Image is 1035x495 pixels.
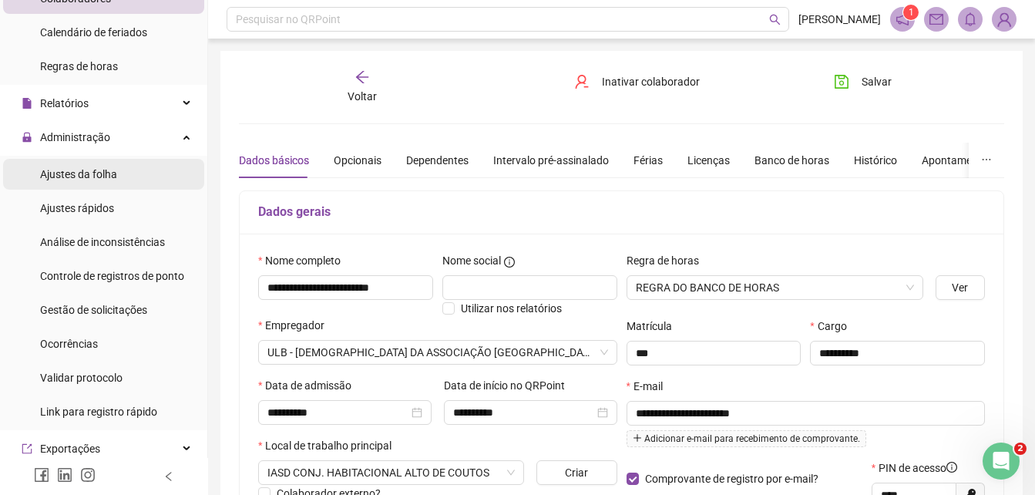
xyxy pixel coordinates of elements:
sup: 1 [903,5,919,20]
span: arrow-left [355,69,370,85]
button: Criar [536,460,617,485]
span: Relatórios [40,97,89,109]
label: Local de trabalho principal [258,437,402,454]
span: Ver [952,279,968,296]
span: Link para registro rápido [40,406,157,418]
button: Inativar colaborador [563,69,711,94]
span: 2 [1014,443,1027,455]
span: Controle de registros de ponto [40,270,184,282]
span: bell [963,12,977,26]
span: ULB - IGREJAS DA ASSOCIAÇÃO BAHIA DA IASD [267,341,608,364]
span: Regras de horas [40,60,118,72]
button: Ver [936,275,985,300]
div: Dados básicos [239,152,309,169]
span: Voltar [348,90,377,103]
button: ellipsis [969,143,1004,178]
div: Férias [633,152,663,169]
span: save [834,74,849,89]
span: user-delete [574,74,590,89]
span: PIN de acesso [879,460,957,476]
div: Apontamentos [922,152,993,169]
label: Matrícula [627,318,682,335]
span: Ajustes rápidos [40,202,114,214]
span: [PERSON_NAME] [798,11,881,28]
span: ellipsis [981,154,992,165]
iframe: Intercom live chat [983,443,1020,480]
span: Criar [565,464,588,481]
span: Salvar [862,73,892,90]
div: Opcionais [334,152,381,169]
span: linkedin [57,467,72,483]
span: Utilizar nos relatórios [461,302,562,315]
span: file [22,98,32,109]
label: Empregador [258,317,334,334]
span: Análise de inconsistências [40,236,165,248]
span: Gestão de solicitações [40,304,147,316]
span: Inativar colaborador [602,73,700,90]
span: IASD CONJ. HABITACIONAL ALTO DE COUTOS [267,461,515,484]
label: Data de início no QRPoint [444,377,575,394]
label: Nome completo [258,252,351,269]
span: notification [896,12,909,26]
span: Comprovante de registro por e-mail? [645,473,818,485]
div: Intervalo pré-assinalado [493,152,609,169]
span: REGRA DO BANCO DE HORAS [636,276,914,299]
span: Administração [40,131,110,143]
span: plus [633,433,642,443]
span: Ocorrências [40,338,98,350]
span: info-circle [946,462,957,473]
div: Dependentes [406,152,469,169]
span: left [163,471,174,482]
div: Histórico [854,152,897,169]
label: Regra de horas [627,252,709,269]
span: facebook [34,467,49,483]
span: info-circle [504,257,515,268]
span: mail [929,12,943,26]
span: 1 [909,7,914,18]
label: Data de admissão [258,377,361,394]
span: Calendário de feriados [40,26,147,39]
span: Validar protocolo [40,372,123,384]
label: Cargo [810,318,856,335]
span: Exportações [40,443,100,455]
button: Salvar [822,69,903,94]
span: Ajustes da folha [40,168,117,180]
div: Licenças [687,152,730,169]
div: Banco de horas [754,152,829,169]
span: Nome social [442,252,501,269]
span: Adicionar e-mail para recebimento de comprovante. [627,430,866,447]
h5: Dados gerais [258,203,985,221]
label: E-mail [627,378,673,395]
span: export [22,443,32,454]
span: lock [22,132,32,143]
img: 87054 [993,8,1016,31]
span: search [769,14,781,25]
span: instagram [80,467,96,483]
